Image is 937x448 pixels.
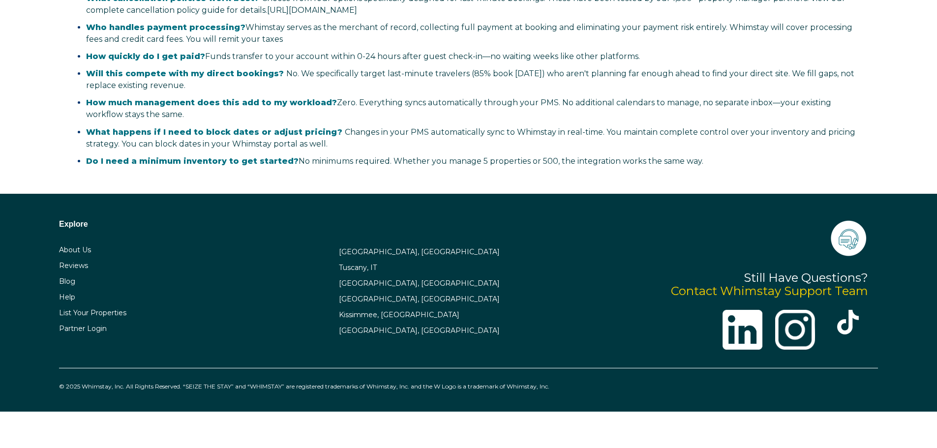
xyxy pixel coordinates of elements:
[339,247,500,256] a: [GEOGRAPHIC_DATA], [GEOGRAPHIC_DATA]
[86,127,855,149] span: Changes in your PMS automatically sync to Whimstay in real-time. You maintain complete control ov...
[86,156,299,166] strong: Do I need a minimum inventory to get started?
[59,277,75,286] a: Blog
[86,23,245,32] strong: Who handles payment processing?
[86,98,831,119] span: Zero. Everything syncs automatically through your PMS. No additional calendars to manage, no sepa...
[723,310,762,350] img: linkedin-logo
[339,310,459,319] a: Kissimmee, [GEOGRAPHIC_DATA]
[59,293,75,301] a: Help
[86,127,342,137] span: What happens if I need to block dates or adjust pricing?
[836,310,860,334] img: tik-tok
[86,23,852,44] span: Whimstay serves as the merchant of record, collecting full payment at booking and eliminating you...
[59,324,107,333] a: Partner Login
[339,263,377,272] a: Tuscany, IT
[775,310,815,350] img: instagram
[59,220,88,228] span: Explore
[59,245,91,254] a: About Us
[744,270,868,285] span: Still Have Questions?
[86,156,703,166] span: No minimums required. Whether you manage 5 properties or 500, the integration works the same way.
[86,52,205,61] strong: How quickly do I get paid?
[59,261,88,270] a: Reviews
[86,69,284,78] span: Will this compete with my direct bookings?
[671,284,868,298] a: Contact Whimstay Support Team
[86,52,640,61] span: Funds transfer to your account within 0-24 hours after guest check-in—no waiting weeks like other...
[267,5,357,15] a: Vínculo https://salespage.whimstay.com/cancellation-policy-options
[59,308,126,317] a: List Your Properties
[59,383,549,390] span: © 2025 Whimstay, Inc. All Rights Reserved. “SEIZE THE STAY” and “WHIMSTAY” are registered tradema...
[86,69,854,90] span: No. We specifically target last-minute travelers (85% book [DATE]) who aren't planning far enough...
[86,98,337,107] strong: How much management does this add to my workload?
[339,279,500,288] a: [GEOGRAPHIC_DATA], [GEOGRAPHIC_DATA]
[339,326,500,335] a: [GEOGRAPHIC_DATA], [GEOGRAPHIC_DATA]
[339,295,500,303] a: [GEOGRAPHIC_DATA], [GEOGRAPHIC_DATA]
[829,218,868,258] img: icons-21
